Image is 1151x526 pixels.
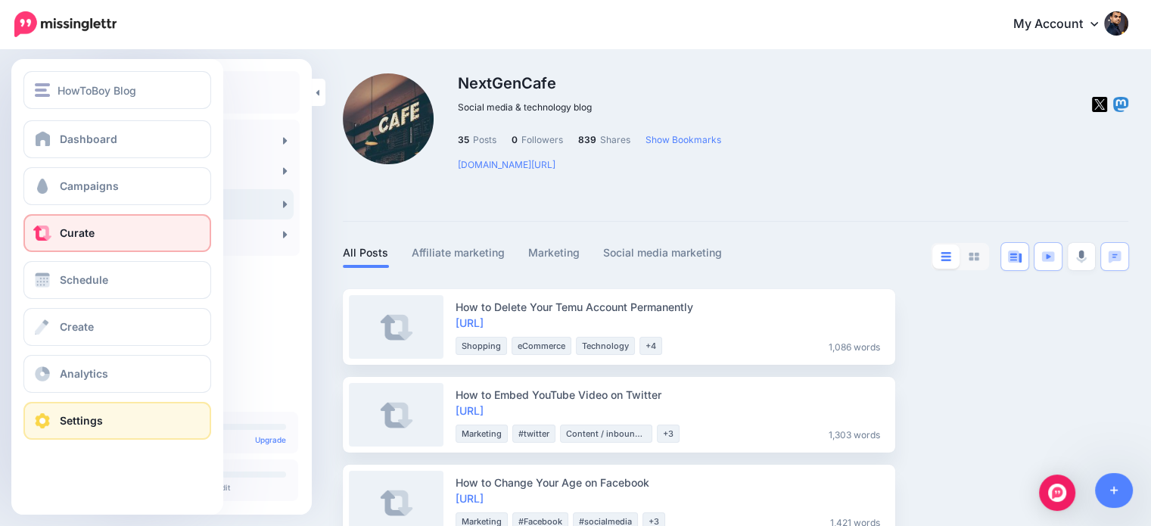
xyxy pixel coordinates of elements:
[657,425,680,443] li: +3
[42,24,74,36] div: v 4.0.25
[456,337,507,355] li: Shopping
[1041,251,1055,262] img: video-blue.png
[1039,475,1075,511] div: Open Intercom Messenger
[560,425,652,443] li: Content / inbound marketing
[458,159,555,170] a: [DOMAIN_NAME][URL]
[35,83,50,97] img: menu.png
[1076,250,1087,263] img: microphone-grey.png
[1008,251,1022,263] img: article-blue.png
[60,179,119,192] span: Campaigns
[24,24,36,36] img: logo_orange.svg
[23,308,211,346] a: Create
[343,244,389,262] a: All Posts
[512,134,518,145] b: 0
[512,425,555,443] li: #twitter
[60,226,95,239] span: Curate
[343,73,859,94] h1: NextGenCafe
[823,425,886,443] li: 1,303 words
[14,11,117,37] img: Missinglettr
[456,404,484,417] a: [URL]
[1113,97,1128,112] img: mastodon-square.png
[23,355,211,393] a: Analytics
[528,244,580,262] a: Marketing
[456,475,886,490] div: How to Change Your Age on Facebook
[60,320,94,333] span: Create
[578,134,596,145] b: 839
[343,100,859,115] p: Social media & technology blog
[639,337,662,355] li: +4
[941,252,951,261] img: list-blue.png
[576,337,635,355] li: Technology
[645,132,721,148] a: Show Bookmarks
[1108,251,1121,263] img: chat-square-blue.png
[23,71,211,109] button: HowToBoy Blog
[412,244,506,262] a: Affiliate marketing
[167,89,255,99] div: Keywords by Traffic
[39,39,166,51] div: Domain: [DOMAIN_NAME]
[823,337,886,355] li: 1,086 words
[58,82,136,99] span: HowToBoy Blog
[41,88,53,100] img: tab_domain_overview_orange.svg
[1092,97,1107,112] img: twitter-square.png
[23,402,211,440] a: Settings
[60,132,117,145] span: Dashboard
[23,167,211,205] a: Campaigns
[969,252,979,261] img: grid-grey.png
[512,337,571,355] li: eCommerce
[456,492,484,505] a: [URL]
[456,387,886,403] div: How to Embed YouTube Video on Twitter
[23,261,211,299] a: Schedule
[60,273,108,286] span: Schedule
[60,414,103,427] span: Settings
[151,88,163,100] img: tab_keywords_by_traffic_grey.svg
[60,367,108,380] span: Analytics
[458,132,496,148] p: Posts
[603,244,723,262] a: Social media marketing
[58,89,135,99] div: Domain Overview
[456,425,508,443] li: Marketing
[24,39,36,51] img: website_grey.svg
[343,73,434,164] img: E79QJFDZSDFOS6II9M8TC5ZOCPIECS8G_thumb.jpg
[456,299,886,315] div: How to Delete Your Temu Account Permanently
[23,214,211,252] a: Curate
[456,316,484,329] a: [URL]
[23,120,211,158] a: Dashboard
[458,134,469,145] b: 35
[998,6,1128,43] a: My Account
[578,132,630,148] p: Shares
[512,132,563,148] p: Followers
